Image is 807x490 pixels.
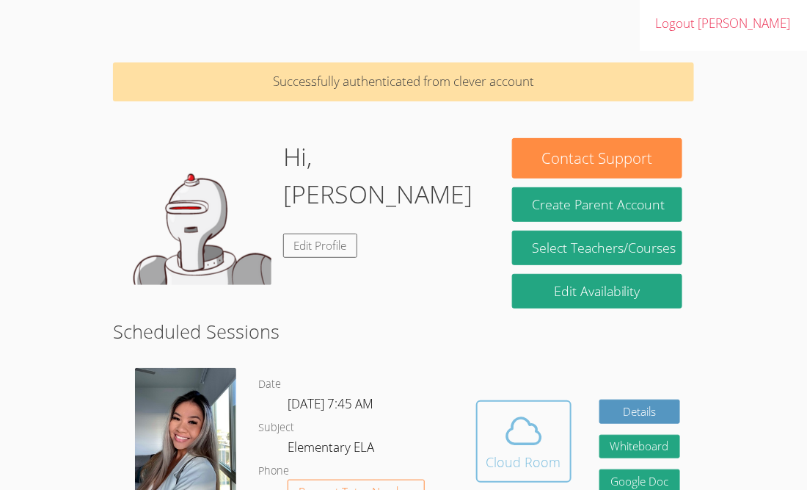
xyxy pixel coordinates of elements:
[288,395,373,412] span: [DATE] 7:45 AM
[283,138,489,213] h1: Hi, [PERSON_NAME]
[288,437,377,462] dd: Elementary ELA
[512,187,682,222] button: Create Parent Account
[599,400,680,424] a: Details
[599,435,680,459] button: Whiteboard
[258,462,289,480] dt: Phone
[512,138,682,179] button: Contact Support
[258,419,294,437] dt: Subject
[258,375,281,394] dt: Date
[113,317,694,345] h2: Scheduled Sessions
[512,231,682,265] a: Select Teachers/Courses
[512,274,682,309] a: Edit Availability
[283,234,358,258] a: Edit Profile
[125,138,271,285] img: default.png
[113,62,694,101] p: Successfully authenticated from clever account
[486,452,561,472] div: Cloud Room
[476,400,572,483] button: Cloud Room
